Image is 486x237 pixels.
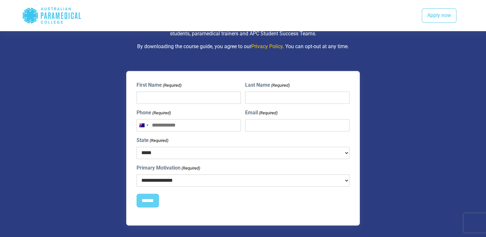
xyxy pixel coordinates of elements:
[152,110,171,116] span: (Required)
[137,164,200,172] label: Primary Motivation
[55,43,431,50] p: By downloading the course guide, you agree to our . You can opt-out at any time.
[271,82,290,89] span: (Required)
[22,5,82,26] div: Australian Paramedical College
[137,81,181,89] label: First Name
[162,82,181,89] span: (Required)
[137,136,168,144] label: State
[245,81,290,89] label: Last Name
[137,109,171,117] label: Phone
[245,109,278,117] label: Email
[181,165,200,171] span: (Required)
[137,119,150,131] button: Selected country
[422,8,456,23] a: Apply now
[251,43,283,49] a: Privacy Policy
[259,110,278,116] span: (Required)
[149,137,168,144] span: (Required)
